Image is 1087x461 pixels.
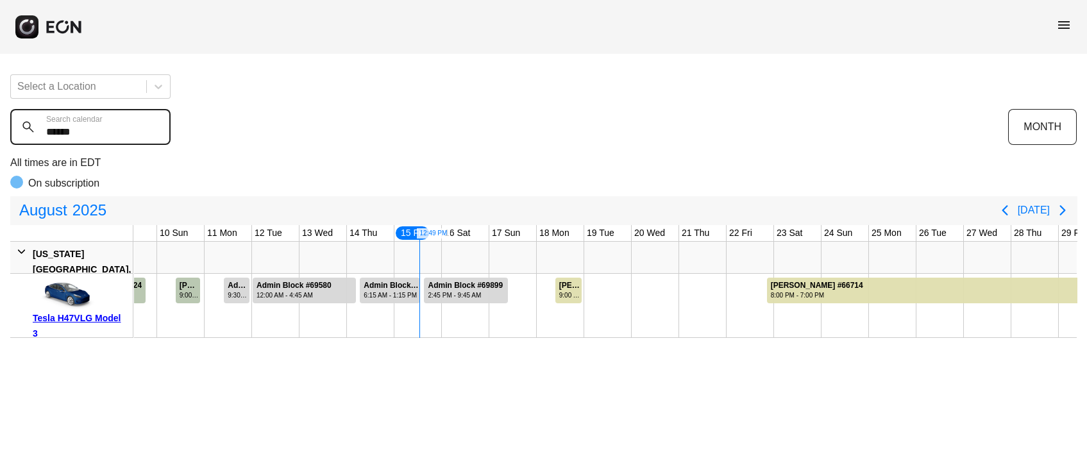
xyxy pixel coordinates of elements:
[1056,17,1072,33] span: menu
[916,225,949,241] div: 26 Tue
[228,281,248,290] div: Admin Block #69403
[771,281,863,290] div: [PERSON_NAME] #66714
[33,246,131,292] div: [US_STATE][GEOGRAPHIC_DATA], [GEOGRAPHIC_DATA]
[299,225,335,241] div: 13 Wed
[489,225,523,241] div: 17 Sun
[1011,225,1044,241] div: 28 Thu
[423,274,509,303] div: Rented for 2 days by Admin Block Current status is rental
[157,225,190,241] div: 10 Sun
[869,225,904,241] div: 25 Mon
[228,290,248,300] div: 9:30 AM - 11:00 PM
[180,290,199,300] div: 9:00 AM - 10:00 PM
[347,225,380,241] div: 14 Thu
[1018,199,1050,222] button: [DATE]
[17,197,70,223] span: August
[428,290,503,300] div: 2:45 PM - 9:45 AM
[771,290,863,300] div: 8:00 PM - 7:00 PM
[252,274,357,303] div: Rented for 3 days by Admin Block Current status is open
[257,290,332,300] div: 12:00 AM - 4:45 AM
[1050,197,1075,223] button: Next page
[10,155,1077,171] p: All times are in EDT
[70,197,109,223] span: 2025
[584,225,617,241] div: 19 Tue
[394,225,430,241] div: 15 Fri
[727,225,755,241] div: 22 Fri
[992,197,1018,223] button: Previous page
[33,278,97,310] img: car
[632,225,668,241] div: 20 Wed
[537,225,572,241] div: 18 Mon
[28,176,99,191] p: On subscription
[175,274,201,303] div: Rented for 1 days by Steeve Laurent Current status is completed
[205,225,240,241] div: 11 Mon
[774,225,805,241] div: 23 Sat
[223,274,250,303] div: Rented for 1 days by Admin Block Current status is rental
[12,197,114,223] button: August2025
[359,274,421,303] div: Rented for 2 days by Admin Block Current status is rental
[252,225,285,241] div: 12 Tue
[442,225,473,241] div: 16 Sat
[257,281,332,290] div: Admin Block #69580
[555,274,582,303] div: Rented for 1 days by Silas Schulte Current status is verified
[559,281,580,290] div: [PERSON_NAME] #70126
[1059,225,1087,241] div: 29 Fri
[428,281,503,290] div: Admin Block #69899
[559,290,580,300] div: 9:00 AM - 11:00 PM
[364,281,419,290] div: Admin Block #69995
[46,114,102,124] label: Search calendar
[1008,109,1077,145] button: MONTH
[364,290,419,300] div: 6:15 AM - 1:15 PM
[964,225,1000,241] div: 27 Wed
[679,225,712,241] div: 21 Thu
[180,281,199,290] div: [PERSON_NAME] #69203
[33,310,128,341] div: Tesla H47VLG Model 3
[822,225,855,241] div: 24 Sun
